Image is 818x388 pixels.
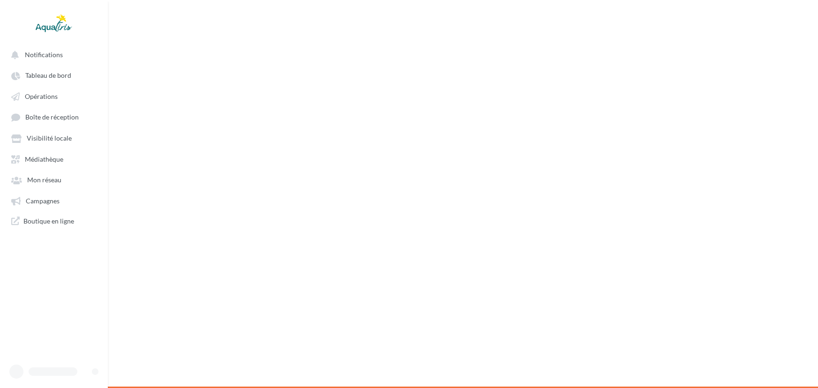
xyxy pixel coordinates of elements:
a: Tableau de bord [6,67,102,83]
a: Médiathèque [6,150,102,167]
span: Notifications [25,51,63,59]
span: Tableau de bord [25,72,71,80]
a: Boîte de réception [6,108,102,126]
span: Opérations [25,92,58,100]
span: Boîte de réception [25,113,79,121]
span: Médiathèque [25,155,63,163]
a: Mon réseau [6,171,102,188]
span: Campagnes [26,197,60,205]
button: Notifications [6,46,98,63]
a: Opérations [6,88,102,104]
span: Boutique en ligne [23,216,74,225]
span: Visibilité locale [27,134,72,142]
a: Campagnes [6,192,102,209]
a: Visibilité locale [6,129,102,146]
a: Boutique en ligne [6,213,102,229]
span: Mon réseau [27,176,61,184]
